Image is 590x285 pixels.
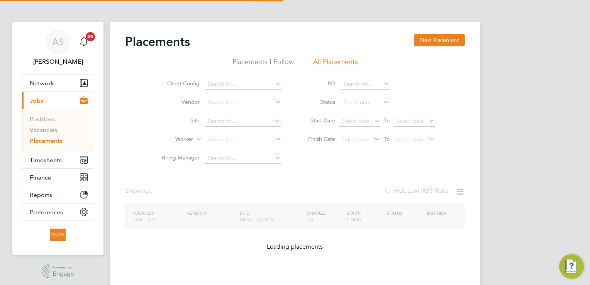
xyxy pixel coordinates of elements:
button: Preferences [22,204,94,221]
span: To [382,134,392,144]
button: Network [22,75,94,92]
div: Showing [125,187,155,195]
input: Search for... [205,116,281,127]
h2: Placements [125,34,190,49]
label: Hide Low IR35 Risks [384,187,448,195]
button: Reports [22,186,94,203]
li: All Placements [313,57,358,71]
label: PO [300,80,335,87]
span: Finance [30,174,51,181]
a: Positions [30,115,55,123]
span: Select date [342,117,370,124]
input: Select one [341,97,390,108]
span: Select date [396,117,424,124]
span: Reports [30,191,52,198]
a: Go to home page [22,229,94,241]
span: 20 [86,32,95,41]
span: Andrew Stevensen [22,57,94,66]
input: Search for... [205,134,281,145]
input: Search for... [341,79,390,90]
a: Placements [30,137,63,144]
img: borneltd-logo-retina.png [50,229,65,241]
span: Select date [396,136,424,143]
label: Site [155,117,200,124]
a: AS[PERSON_NAME] [22,29,94,66]
input: Search for... [205,153,281,164]
span: Engage [53,271,74,277]
li: Placements I Follow [232,57,294,71]
a: 20 [76,29,92,54]
span: ... [149,187,154,195]
span: To [382,115,392,126]
span: Select date [342,136,370,143]
nav: Main navigation [12,22,103,255]
span: Powered by [53,264,74,271]
a: Vacancies [30,126,57,134]
label: Worker [149,136,193,143]
label: Hiring Manager [155,154,200,161]
span: Jobs [30,97,43,104]
span: Preferences [30,209,63,216]
span: Network [30,80,54,87]
a: Powered byEngage [42,264,75,279]
label: Client Config [155,80,200,87]
span: AS [52,37,64,47]
button: New Placement [414,34,465,46]
label: Vendor [155,98,200,105]
button: Jobs [22,92,94,109]
label: Status [300,98,335,105]
button: Finance [22,169,94,186]
div: Jobs [22,109,94,151]
input: Search for... [205,97,281,108]
button: Engage Resource Center [559,254,584,279]
button: Timesheets [22,151,94,168]
input: Search for... [205,79,281,90]
span: Timesheets [30,156,62,164]
label: Finish Date [300,136,335,142]
label: Start Date [300,117,335,124]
